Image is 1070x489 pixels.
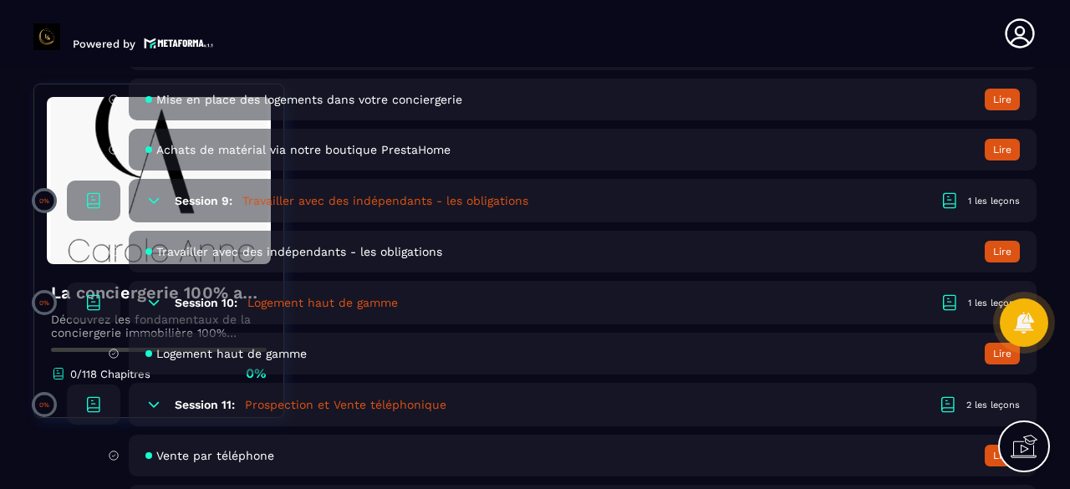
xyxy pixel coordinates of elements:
[985,89,1020,110] button: Lire
[245,396,446,413] h5: Prospection et Vente téléphonique
[144,36,214,50] img: logo
[39,401,49,409] p: 0%
[156,449,274,462] span: Vente par téléphone
[47,97,271,264] img: banner
[156,143,451,156] span: Achats de matérial via notre boutique PrestaHome
[33,23,60,50] img: logo-branding
[175,296,237,309] h6: Session 10:
[985,241,1020,262] button: Lire
[966,399,1020,411] div: 2 les leçons
[985,445,1020,466] button: Lire
[985,343,1020,364] button: Lire
[73,38,135,50] p: Powered by
[242,192,528,209] h5: Travailler avec des indépendants - les obligations
[968,195,1020,207] div: 1 les leçons
[985,139,1020,160] button: Lire
[156,245,442,258] span: Travailler avec des indépendants - les obligations
[39,299,49,307] p: 0%
[175,194,232,207] h6: Session 9:
[156,93,462,106] span: Mise en place des logements dans votre conciergerie
[39,197,49,205] p: 0%
[175,398,235,411] h6: Session 11:
[51,281,267,304] h4: La conciergerie 100% automatisée
[70,368,150,380] p: 0/118 Chapitres
[247,294,398,311] h5: Logement haut de gamme
[968,297,1020,309] div: 1 les leçons
[51,313,267,339] p: Découvrez les fondamentaux de la conciergerie immobilière 100% automatisée. Cette formation est c...
[156,347,307,360] span: Logement haut de gamme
